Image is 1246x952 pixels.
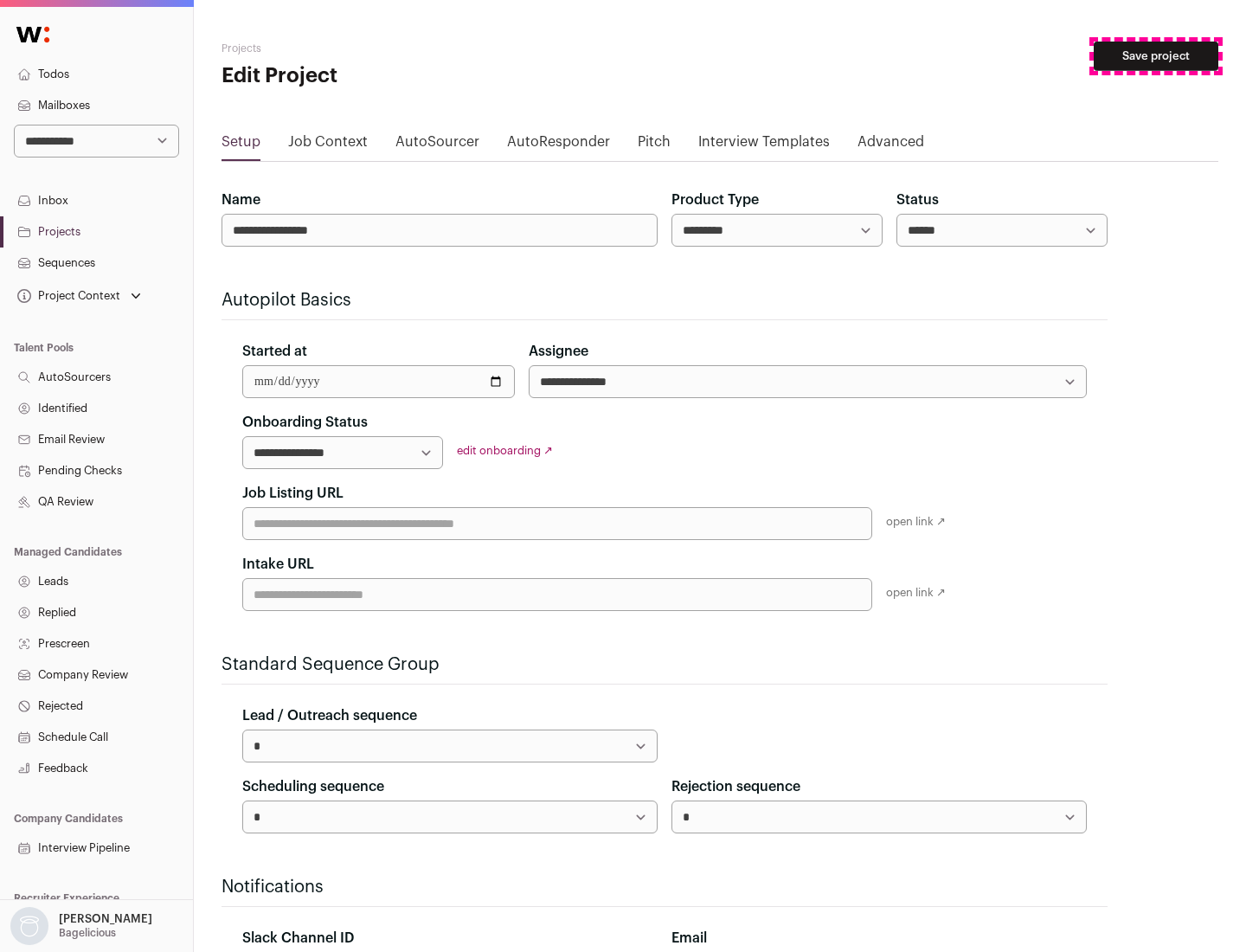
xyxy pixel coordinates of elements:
[242,928,354,949] label: Slack Channel ID
[288,132,368,159] a: Job Context
[395,132,479,159] a: AutoSourcer
[1094,42,1218,71] button: Save project
[14,284,145,308] button: Open dropdown
[7,17,59,52] img: Wellfound
[10,907,48,945] img: nopic.png
[242,776,384,797] label: Scheduling sequence
[242,483,344,504] label: Job Listing URL
[529,341,588,362] label: Assignee
[638,132,671,159] a: Pitch
[671,928,1087,949] div: Email
[698,132,830,159] a: Interview Templates
[242,705,417,726] label: Lead / Outreach sequence
[7,907,156,945] button: Open dropdown
[59,926,116,940] p: Bagelicious
[507,132,610,159] a: AutoResponder
[222,42,554,55] h2: Projects
[457,445,553,456] a: edit onboarding ↗
[671,190,759,210] label: Product Type
[671,776,800,797] label: Rejection sequence
[222,190,260,210] label: Name
[242,412,368,433] label: Onboarding Status
[14,289,120,303] div: Project Context
[222,653,1108,677] h2: Standard Sequence Group
[222,875,1108,899] h2: Notifications
[857,132,924,159] a: Advanced
[242,341,307,362] label: Started at
[896,190,939,210] label: Status
[242,554,314,575] label: Intake URL
[222,288,1108,312] h2: Autopilot Basics
[222,132,260,159] a: Setup
[222,62,554,90] h1: Edit Project
[59,912,152,926] p: [PERSON_NAME]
